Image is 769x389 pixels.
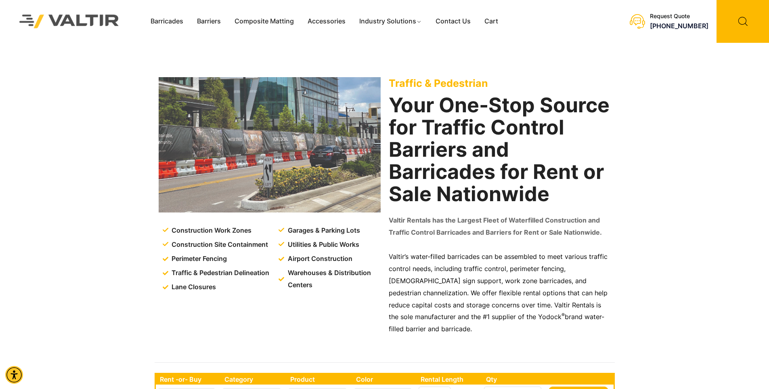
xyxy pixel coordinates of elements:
[286,239,359,251] span: Utilities & Public Works
[389,94,611,205] h2: Your One-Stop Source for Traffic Control Barriers and Barricades for Rent or Sale Nationwide
[170,253,227,265] span: Perimeter Fencing
[220,374,287,385] th: Category
[286,253,352,265] span: Airport Construction
[190,15,228,27] a: Barriers
[170,239,268,251] span: Construction Site Containment
[650,13,708,20] div: Request Quote
[5,366,23,384] div: Accessibility Menu
[170,225,251,237] span: Construction Work Zones
[170,281,216,293] span: Lane Closures
[352,374,417,385] th: Color
[170,267,269,279] span: Traffic & Pedestrian Delineation
[562,312,565,318] sup: ®
[228,15,301,27] a: Composite Matting
[417,374,482,385] th: Rental Length
[156,374,220,385] th: Rent -or- Buy
[478,15,505,27] a: Cart
[9,4,130,38] img: Valtir Rentals
[352,15,429,27] a: Industry Solutions
[286,267,382,291] span: Warehouses & Distribution Centers
[144,15,190,27] a: Barricades
[389,214,611,239] p: Valtir Rentals has the Largest Fleet of Waterfilled Construction and Traffic Control Barricades a...
[429,15,478,27] a: Contact Us
[482,374,546,385] th: Qty
[286,225,360,237] span: Garages & Parking Lots
[159,77,381,212] img: Traffic & Pedestrian
[389,77,611,89] p: Traffic & Pedestrian
[286,374,352,385] th: Product
[650,22,708,30] a: call (888) 496-3625
[389,251,611,335] p: Valtir’s water-filled barricades can be assembled to meet various traffic control needs, includin...
[301,15,352,27] a: Accessories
